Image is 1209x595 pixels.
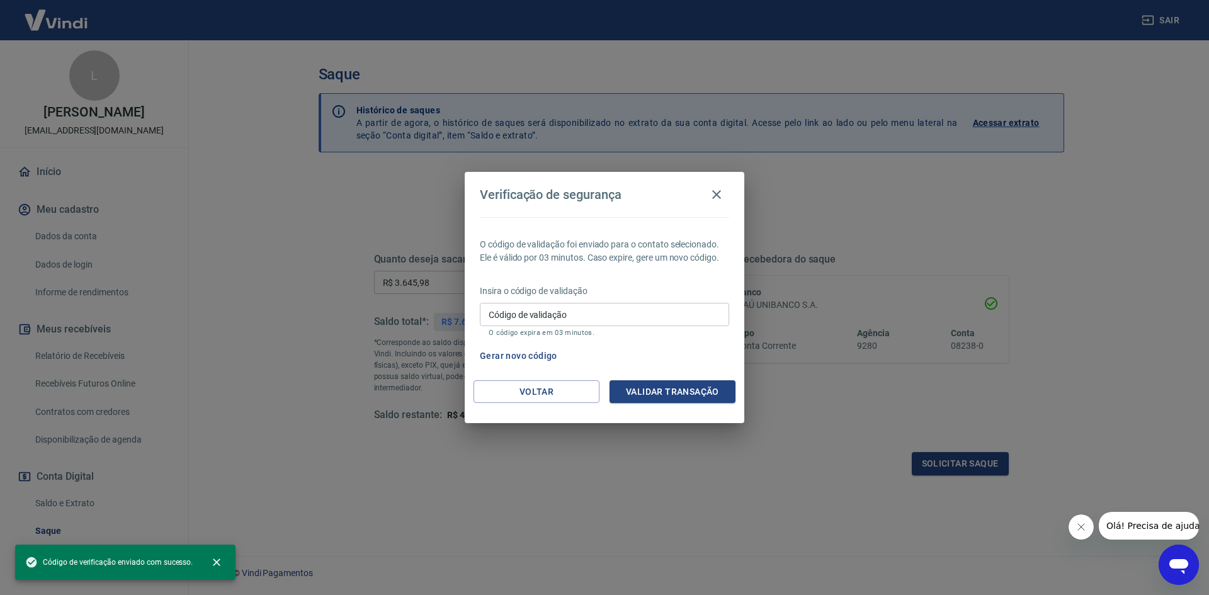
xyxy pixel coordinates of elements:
button: Voltar [474,380,599,404]
p: O código de validação foi enviado para o contato selecionado. Ele é válido por 03 minutos. Caso e... [480,238,729,264]
iframe: Botão para abrir a janela de mensagens [1159,545,1199,585]
button: close [203,548,230,576]
iframe: Mensagem da empresa [1099,512,1199,540]
span: Olá! Precisa de ajuda? [8,9,106,19]
p: O código expira em 03 minutos. [489,329,720,337]
button: Gerar novo código [475,344,562,368]
h4: Verificação de segurança [480,187,622,202]
button: Validar transação [610,380,735,404]
p: Insira o código de validação [480,285,729,298]
iframe: Fechar mensagem [1069,514,1094,540]
span: Código de verificação enviado com sucesso. [25,556,193,569]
